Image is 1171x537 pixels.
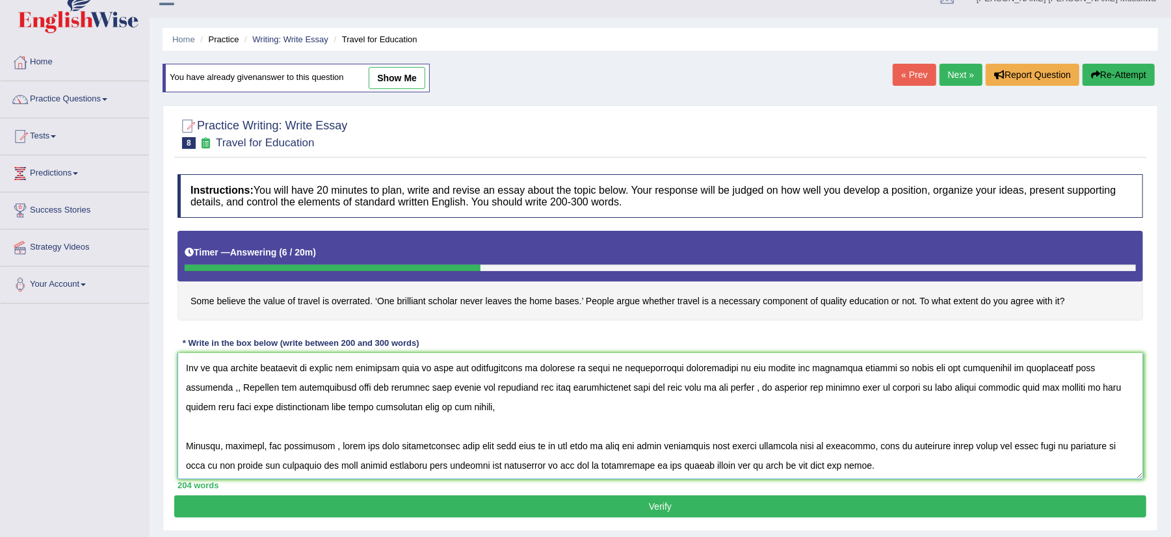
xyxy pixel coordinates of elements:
[940,64,982,86] a: Next »
[1,118,149,151] a: Tests
[369,67,425,89] a: show me
[986,64,1079,86] button: Report Question
[1,81,149,114] a: Practice Questions
[1,44,149,77] a: Home
[1083,64,1155,86] button: Re-Attempt
[1,267,149,299] a: Your Account
[216,137,315,149] small: Travel for Education
[230,247,277,257] b: Answering
[163,64,430,92] div: You have already given answer to this question
[313,247,316,257] b: )
[178,174,1143,218] h4: You will have 20 minutes to plan, write and revise an essay about the topic below. Your response ...
[197,33,239,46] li: Practice
[199,137,213,150] small: Exam occurring question
[331,33,417,46] li: Travel for Education
[1,192,149,225] a: Success Stories
[178,479,1143,491] div: 204 words
[1,229,149,262] a: Strategy Videos
[172,34,195,44] a: Home
[185,248,316,257] h5: Timer —
[178,116,347,149] h2: Practice Writing: Write Essay
[174,495,1146,517] button: Verify
[893,64,936,86] a: « Prev
[252,34,328,44] a: Writing: Write Essay
[178,337,424,349] div: * Write in the box below (write between 200 and 300 words)
[1,155,149,188] a: Predictions
[182,137,196,149] span: 8
[191,185,254,196] b: Instructions:
[282,247,313,257] b: 6 / 20m
[279,247,282,257] b: (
